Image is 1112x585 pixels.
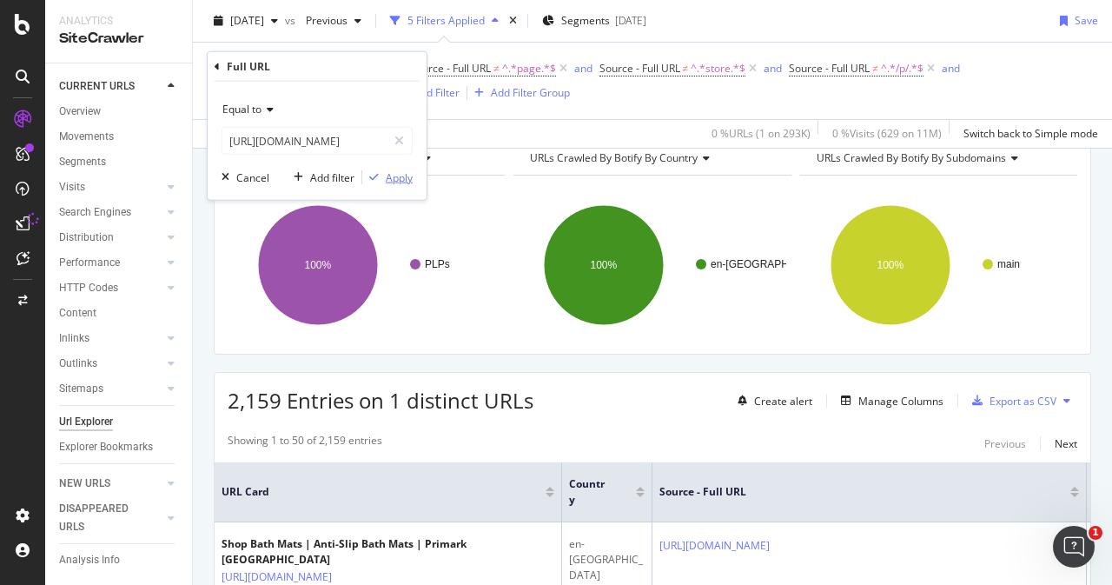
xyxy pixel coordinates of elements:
div: Analysis Info [59,551,120,569]
span: Segments [561,13,610,28]
span: Previous [299,13,347,28]
div: NEW URLS [59,475,110,493]
text: PLPs [425,258,450,270]
a: Content [59,304,180,322]
div: DISAPPEARED URLS [59,500,147,536]
div: Switch back to Simple mode [963,126,1098,141]
div: Full URL [227,59,270,74]
button: Export as CSV [965,387,1056,415]
a: Performance [59,254,162,272]
svg: A chart. [228,189,500,341]
a: Search Engines [59,203,162,222]
iframe: Intercom live chat [1053,526,1095,568]
div: A chart. [513,189,786,341]
span: Equal to [222,102,261,116]
a: NEW URLS [59,475,162,493]
span: Source - Full URL [659,484,1044,500]
div: 0 % Visits ( 629 on 11M ) [832,126,942,141]
a: Overview [59,103,180,121]
span: 2025 Aug. 31st [230,13,264,28]
div: Search Engines [59,203,131,222]
a: Analysis Info [59,551,180,569]
div: Inlinks [59,329,89,348]
span: ^.*page.*$ [502,57,556,81]
button: Create alert [731,387,812,415]
text: main [997,258,1020,270]
a: Movements [59,128,180,146]
span: ≠ [493,61,500,76]
span: ≠ [683,61,689,76]
a: CURRENT URLS [59,77,162,96]
button: Manage Columns [834,390,943,411]
button: Add Filter Group [467,83,570,103]
div: Overview [59,103,101,121]
div: Cancel [236,170,269,184]
div: and [764,61,782,76]
button: 5 Filters Applied [383,7,506,35]
span: URL Card [222,484,541,500]
button: and [942,60,960,76]
a: Segments [59,153,180,171]
div: Visits [59,178,85,196]
div: Manage Columns [858,394,943,409]
div: en-[GEOGRAPHIC_DATA] [569,536,645,583]
a: Url Explorer [59,413,180,431]
span: ≠ [872,61,878,76]
div: times [506,12,520,30]
div: Add Filter Group [491,85,570,100]
div: Save [1075,13,1098,28]
a: Explorer Bookmarks [59,438,180,456]
div: Add filter [310,170,354,184]
text: 100% [877,259,903,271]
div: Outlinks [59,355,97,373]
span: Source - Full URL [410,61,491,76]
div: Sitemaps [59,380,103,398]
div: Add Filter [414,85,460,100]
div: Analytics [59,14,178,29]
span: 1 [1089,526,1102,540]
button: Add filter [287,169,354,186]
div: Showing 1 to 50 of 2,159 entries [228,433,382,454]
span: country [569,476,610,508]
div: [DATE] [615,13,646,28]
div: Movements [59,128,114,146]
text: 100% [591,259,618,271]
span: ^.*store.*$ [691,57,745,81]
a: [URL][DOMAIN_NAME] [659,537,770,555]
div: Segments [59,153,106,171]
a: Outlinks [59,355,162,373]
h4: URLs Crawled By Botify By country [526,144,775,172]
a: DISAPPEARED URLS [59,500,162,536]
button: Segments[DATE] [535,7,653,35]
div: Url Explorer [59,413,113,431]
button: Apply [362,169,413,186]
button: and [574,60,592,76]
div: and [574,61,592,76]
a: Inlinks [59,329,162,348]
div: Export as CSV [990,394,1056,409]
div: Next [1055,436,1077,451]
text: 100% [305,259,332,271]
div: Performance [59,254,120,272]
a: Sitemaps [59,380,162,398]
h4: URLs Crawled By Botify By subdomains [813,144,1062,172]
button: Switch back to Simple mode [956,120,1098,148]
div: HTTP Codes [59,279,118,297]
div: Apply [386,170,413,184]
div: Create alert [754,394,812,409]
a: Visits [59,178,162,196]
div: Content [59,304,96,322]
span: Source - Full URL [789,61,870,76]
a: HTTP Codes [59,279,162,297]
div: Explorer Bookmarks [59,438,153,456]
svg: A chart. [800,189,1073,341]
div: Distribution [59,229,114,247]
a: Distribution [59,229,162,247]
div: Previous [984,436,1026,451]
text: en-[GEOGRAPHIC_DATA] [711,258,834,270]
span: Source - Full URL [599,61,680,76]
button: Previous [299,7,368,35]
span: URLs Crawled By Botify By subdomains [817,150,1006,165]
